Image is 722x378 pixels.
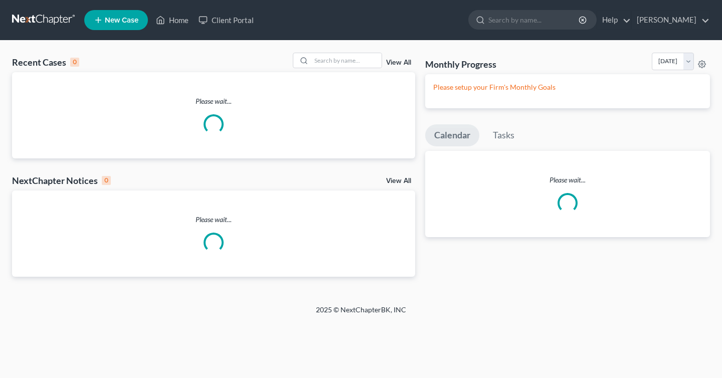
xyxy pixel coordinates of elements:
[386,177,411,184] a: View All
[433,82,702,92] p: Please setup your Firm's Monthly Goals
[12,56,79,68] div: Recent Cases
[105,17,138,24] span: New Case
[102,176,111,185] div: 0
[425,124,479,146] a: Calendar
[12,215,415,225] p: Please wait...
[386,59,411,66] a: View All
[597,11,631,29] a: Help
[311,53,382,68] input: Search by name...
[151,11,194,29] a: Home
[75,305,647,323] div: 2025 © NextChapterBK, INC
[425,175,710,185] p: Please wait...
[12,174,111,186] div: NextChapter Notices
[194,11,259,29] a: Client Portal
[70,58,79,67] div: 0
[425,58,496,70] h3: Monthly Progress
[488,11,580,29] input: Search by name...
[484,124,523,146] a: Tasks
[632,11,709,29] a: [PERSON_NAME]
[12,96,415,106] p: Please wait...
